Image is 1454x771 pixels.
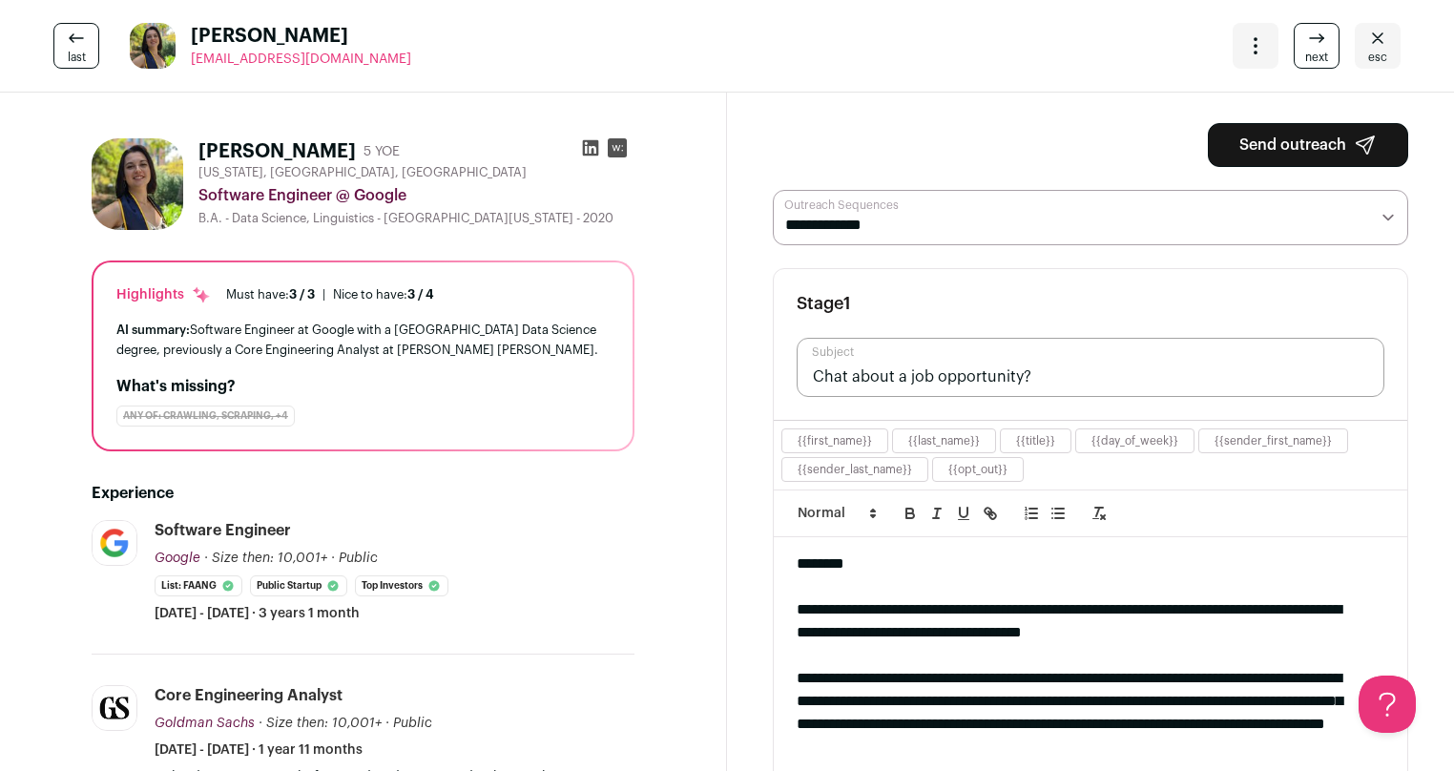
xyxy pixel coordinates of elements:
a: next [1294,23,1340,69]
li: Public Startup [250,575,347,596]
button: {{day_of_week}} [1091,433,1178,448]
a: [EMAIL_ADDRESS][DOMAIN_NAME] [191,50,411,69]
span: 3 / 4 [407,288,434,301]
span: · [385,714,389,733]
span: last [68,50,86,65]
span: [DATE] - [DATE] · 3 years 1 month [155,604,360,623]
div: Software Engineer at Google with a [GEOGRAPHIC_DATA] Data Science degree, previously a Core Engin... [116,320,610,360]
span: next [1305,50,1328,65]
ul: | [226,287,434,302]
li: List: FAANG [155,575,242,596]
span: 1 [843,295,851,312]
img: b66f1effe7293ad5c149dd3d7c086bc0a48612b4ee6a6f4767b19fd39639fbec [92,138,183,230]
button: {{opt_out}} [948,462,1007,477]
iframe: Help Scout Beacon - Open [1359,676,1416,733]
span: Goldman Sachs [155,717,255,730]
span: [DATE] - [DATE] · 1 year 11 months [155,740,363,760]
button: {{last_name}} [908,433,980,448]
div: Any of: crawling, scraping, +4 [116,406,295,427]
img: 4760c9374722761578d80caafe679f70eb252422c5270a3c8fcda2cb4a11c5a0.png [93,686,136,730]
li: Top Investors [355,575,448,596]
span: Google [155,552,200,565]
div: Highlights [116,285,211,304]
span: AI summary: [116,323,190,336]
div: 5 YOE [363,142,400,161]
h3: Stage [797,292,851,315]
button: {{sender_first_name}} [1215,433,1332,448]
span: · Size then: 10,001+ [259,717,382,730]
a: Close [1355,23,1401,69]
div: Software Engineer @ Google [198,184,634,207]
h1: [PERSON_NAME] [198,138,356,165]
span: [US_STATE], [GEOGRAPHIC_DATA], [GEOGRAPHIC_DATA] [198,165,527,180]
img: 8d2c6156afa7017e60e680d3937f8205e5697781b6c771928cb24e9df88505de.jpg [93,521,136,565]
span: esc [1368,50,1387,65]
button: {{sender_last_name}} [798,462,912,477]
button: {{first_name}} [798,433,872,448]
button: {{title}} [1016,433,1055,448]
div: Must have: [226,287,315,302]
input: Subject [797,338,1384,397]
span: · Size then: 10,001+ [204,552,327,565]
span: Public [339,552,378,565]
span: Public [393,717,432,730]
a: last [53,23,99,69]
span: [PERSON_NAME] [191,23,411,50]
h2: Experience [92,482,634,505]
span: 3 / 3 [289,288,315,301]
div: Core Engineering Analyst [155,685,343,706]
span: [EMAIL_ADDRESS][DOMAIN_NAME] [191,52,411,66]
span: · [331,549,335,568]
div: Nice to have: [333,287,434,302]
div: Software Engineer [155,520,291,541]
img: b66f1effe7293ad5c149dd3d7c086bc0a48612b4ee6a6f4767b19fd39639fbec [130,23,176,69]
h2: What's missing? [116,375,610,398]
button: Open dropdown [1233,23,1278,69]
div: B.A. - Data Science, Linguistics - [GEOGRAPHIC_DATA][US_STATE] - 2020 [198,211,634,226]
button: Send outreach [1208,123,1408,167]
